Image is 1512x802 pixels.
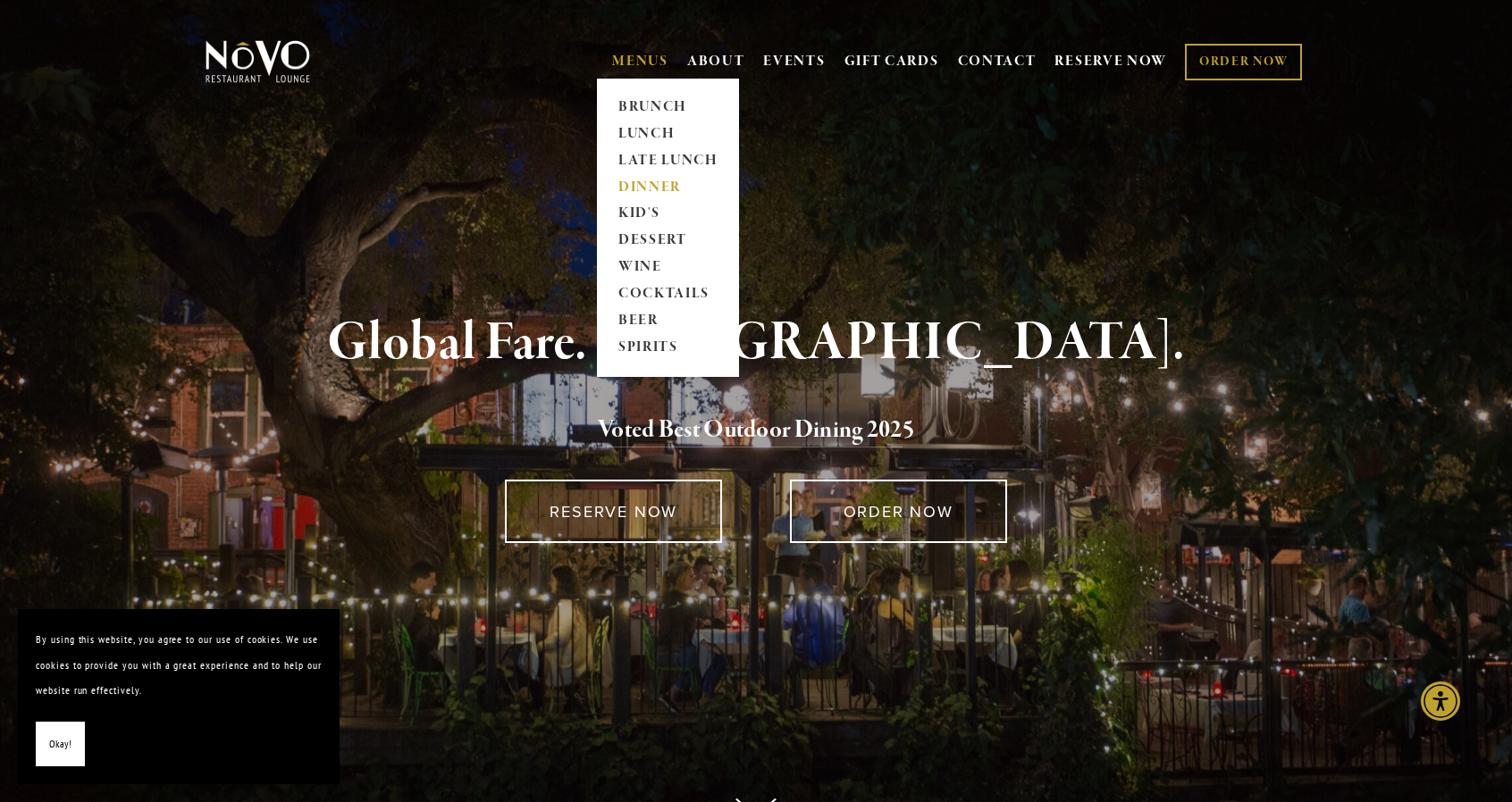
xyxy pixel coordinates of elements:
h2: 5 [235,412,1277,449]
span: Okay! [49,731,71,757]
a: ORDER NOW [790,480,1007,543]
strong: Global Fare. [GEOGRAPHIC_DATA]. [327,309,1184,377]
a: GIFT CARDS [844,45,939,79]
a: BEER [612,308,724,335]
a: MENUS [612,53,668,71]
a: LUNCH [612,121,724,147]
a: RESERVE NOW [1054,45,1167,79]
a: CONTACT [958,45,1037,79]
a: DESSERT [612,228,724,255]
button: Okay! [36,722,85,767]
a: RESERVE NOW [505,480,722,543]
div: Accessibility Menu [1421,681,1460,721]
p: By using this website, you agree to our use of cookies. We use cookies to provide you with a grea... [36,627,322,704]
a: COCKTAILS [612,281,724,308]
a: WINE [612,255,724,281]
a: LATE LUNCH [612,147,724,174]
a: DINNER [612,174,724,201]
section: Cookie banner [18,609,340,784]
a: ORDER NOW [1185,44,1302,80]
a: KID'S [612,201,724,228]
a: ABOUT [687,53,745,71]
a: EVENTS [763,53,825,71]
a: BRUNCH [612,94,724,121]
a: Voted Best Outdoor Dining 202 [598,414,903,448]
a: SPIRITS [612,335,724,362]
img: Novo Restaurant &amp; Lounge [202,39,314,84]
